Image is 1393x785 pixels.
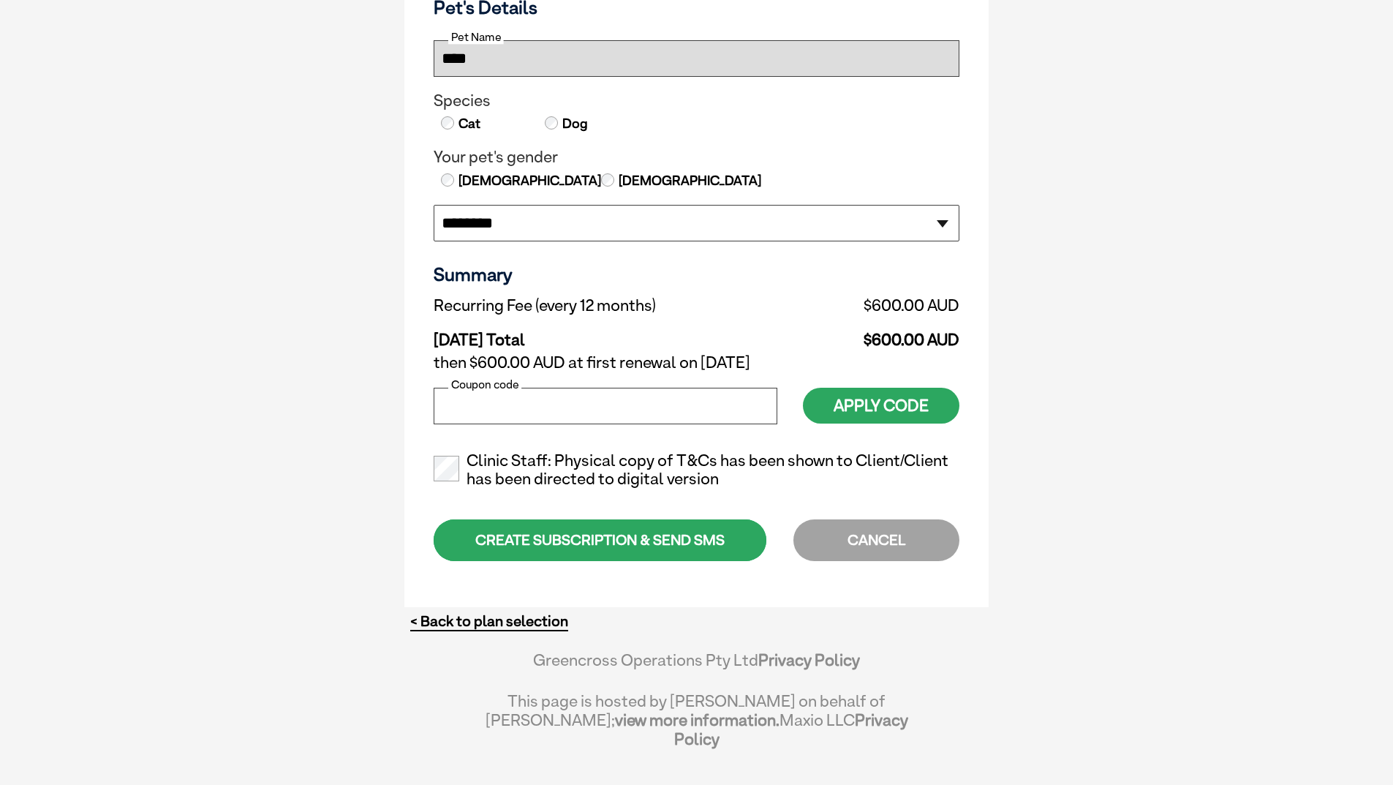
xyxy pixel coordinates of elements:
a: Privacy Policy [758,650,860,669]
div: This page is hosted by [PERSON_NAME] on behalf of [PERSON_NAME]; Maxio LLC [485,684,908,748]
legend: Your pet's gender [434,148,959,167]
input: Clinic Staff: Physical copy of T&Cs has been shown to Client/Client has been directed to digital ... [434,456,459,481]
div: CREATE SUBSCRIPTION & SEND SMS [434,519,766,561]
td: then $600.00 AUD at first renewal on [DATE] [434,350,959,376]
button: Apply Code [803,388,959,424]
a: < Back to plan selection [410,612,568,631]
a: view more information. [615,710,779,729]
td: [DATE] Total [434,319,799,350]
td: $600.00 AUD [799,293,959,319]
div: CANCEL [793,519,959,561]
label: Clinic Staff: Physical copy of T&Cs has been shown to Client/Client has been directed to digital ... [434,451,959,489]
div: Greencross Operations Pty Ltd [485,650,908,684]
a: Privacy Policy [674,710,908,748]
td: Recurring Fee (every 12 months) [434,293,799,319]
h3: Summary [434,263,959,285]
td: $600.00 AUD [799,319,959,350]
legend: Species [434,91,959,110]
label: Coupon code [448,378,521,391]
